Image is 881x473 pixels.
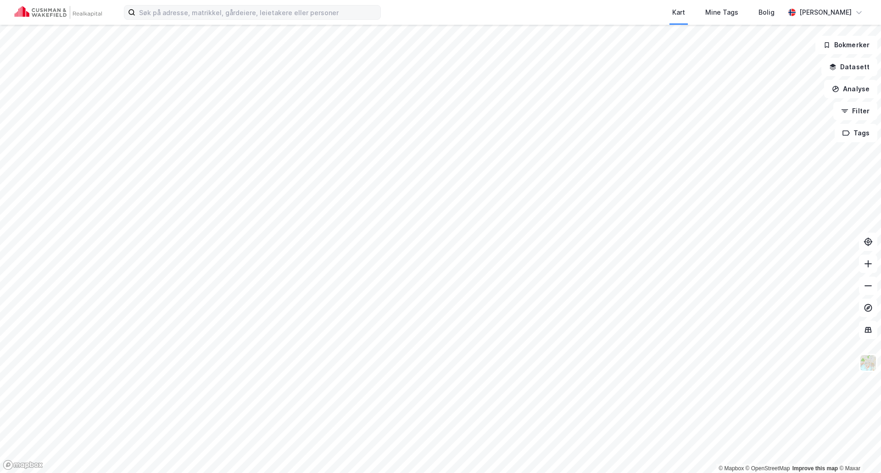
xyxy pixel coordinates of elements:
div: Kart [672,7,685,18]
input: Søk på adresse, matrikkel, gårdeiere, leietakere eller personer [135,6,380,19]
div: [PERSON_NAME] [799,7,852,18]
iframe: Chat Widget [835,429,881,473]
div: Kontrollprogram for chat [835,429,881,473]
div: Mine Tags [705,7,738,18]
div: Bolig [758,7,775,18]
img: cushman-wakefield-realkapital-logo.202ea83816669bd177139c58696a8fa1.svg [15,6,102,19]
